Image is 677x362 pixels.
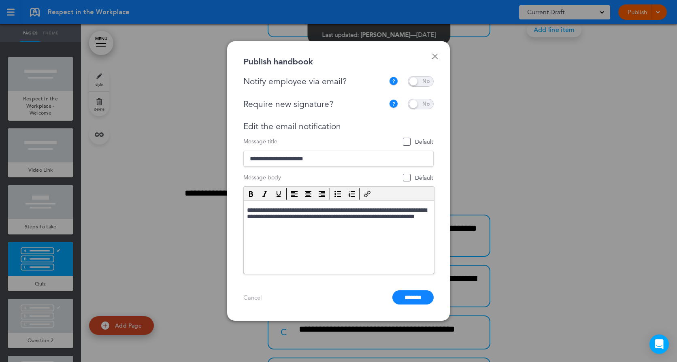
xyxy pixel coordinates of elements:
[315,188,328,200] div: Align right
[243,121,434,132] div: Edit the email notification
[258,188,271,200] div: Italic
[243,174,281,181] span: Message body
[649,334,669,354] div: Open Intercom Messenger
[389,77,398,86] img: tooltip_icon.svg
[345,188,358,200] div: Numbered list
[288,188,301,200] div: Align left
[389,99,398,109] img: tooltip_icon.svg
[272,188,285,200] div: Underline
[245,188,258,200] div: Bold
[403,138,433,146] span: Default
[243,294,262,301] a: Cancel
[302,188,315,200] div: Align center
[432,53,438,59] a: Done
[244,201,434,274] iframe: Rich Text Area. Press ALT-F9 for menu. Press ALT-F10 for toolbar. Press ALT-0 for help
[243,77,389,87] div: Notify employee via email?
[243,57,313,66] div: Publish handbook
[243,99,385,109] div: Require new signature?
[403,174,433,182] span: Default
[243,138,277,145] span: Message title
[331,188,344,200] div: Bullet list
[361,188,374,200] div: Insert/edit link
